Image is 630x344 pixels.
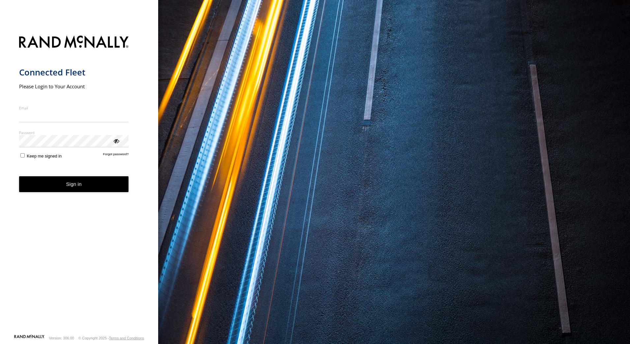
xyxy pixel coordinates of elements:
[49,336,74,340] div: Version: 306.00
[103,152,129,158] a: Forgot password?
[19,67,129,78] h1: Connected Fleet
[27,154,62,158] span: Keep me signed in
[19,34,129,51] img: Rand McNally
[19,130,129,135] label: Password
[19,176,129,192] button: Sign in
[14,335,44,341] a: Visit our Website
[20,153,25,158] input: Keep me signed in
[19,83,129,90] h2: Please Login to Your Account
[109,336,144,340] a: Terms and Conditions
[78,336,144,340] div: © Copyright 2025 -
[113,137,119,144] div: ViewPassword
[19,32,139,334] form: main
[19,105,129,110] label: Email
